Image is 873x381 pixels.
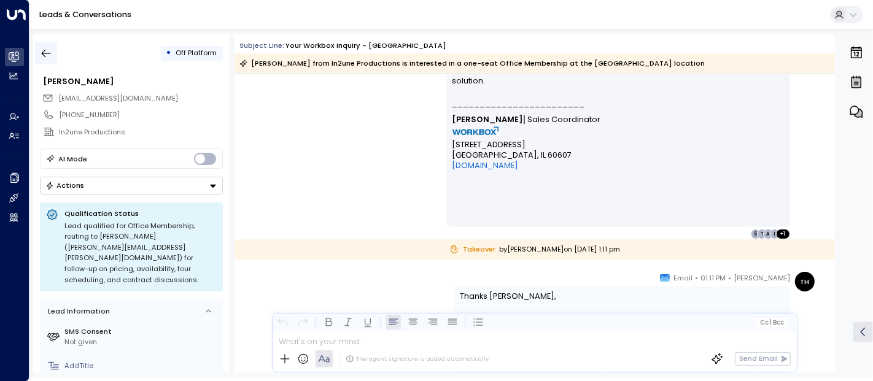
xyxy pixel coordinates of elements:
span: Off Platform [176,48,217,58]
a: Leads & Conversations [39,9,131,20]
span: [EMAIL_ADDRESS][DOMAIN_NAME] [58,93,178,103]
b: [PERSON_NAME] [452,114,524,125]
div: AI Mode [58,153,87,165]
button: Undo [276,315,290,329]
span: • [695,272,698,284]
span: Cc Bcc [760,319,784,326]
div: T [757,229,767,239]
div: A [763,229,773,239]
button: Cc|Bcc [756,318,788,327]
div: Your Workbox Inquiry - [GEOGRAPHIC_DATA] [285,40,446,51]
div: • [166,44,171,62]
td: [STREET_ADDRESS] [452,140,601,150]
div: Not given [64,337,219,347]
div: Thanks [PERSON_NAME], [460,290,784,302]
div: + 1 [776,229,790,239]
div: I [770,229,780,239]
div: by [PERSON_NAME] on [DATE] 1:11 pm [235,239,835,260]
span: | [770,319,772,326]
span: info@in2uneproductions.com [58,93,178,104]
div: [PERSON_NAME] [43,75,222,87]
div: AddTitle [64,361,219,371]
div: [PERSON_NAME] from In2une Productions is interested in a one-seat Office Membership at the [GEOGR... [239,57,705,69]
div: TH [795,272,815,291]
span: ǀ Sales Coordinator [452,114,601,125]
div: Actions [45,181,84,190]
div: In2une Productions [59,127,222,137]
td: [GEOGRAPHIC_DATA], IL 60607 [452,150,601,161]
span: [PERSON_NAME] [734,272,790,284]
div: [PHONE_NUMBER] [59,110,222,120]
div: 6 [751,229,761,239]
div: Lead qualified for Office Membership; routing to [PERSON_NAME] ([PERSON_NAME][EMAIL_ADDRESS][PERS... [64,221,217,286]
div: The agent signature is added automatically [346,355,489,363]
span: 01:11 PM [700,272,726,284]
span: • [728,272,731,284]
span: Email [673,272,693,284]
img: WORKBOX logo [452,126,500,135]
span: Subject Line: [239,40,284,50]
a: [DOMAIN_NAME] [452,160,519,171]
button: Actions [40,177,223,194]
span: ________________________ [452,98,585,109]
label: SMS Consent [64,326,219,337]
div: Button group with a nested menu [40,177,223,194]
span: Takeover [449,244,495,255]
button: Redo [295,315,310,329]
p: Qualification Status [64,209,217,218]
div: Lead Information [44,306,110,317]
